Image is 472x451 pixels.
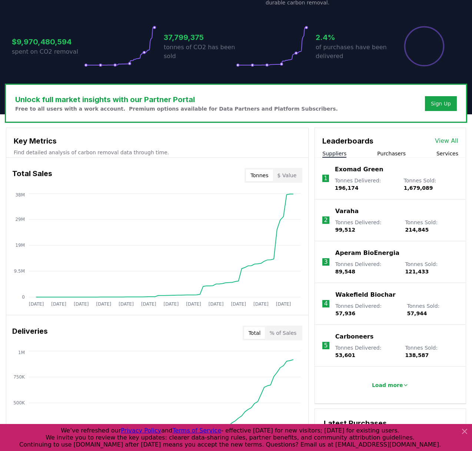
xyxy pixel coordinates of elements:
p: Tonnes Delivered : [335,177,396,192]
button: Suppliers [322,150,346,157]
p: of purchases have been delivered [316,43,388,61]
tspan: [DATE] [253,302,269,307]
h3: 2.4% [316,32,388,43]
a: Wakefield Biochar [335,290,395,299]
p: Free to all users with a work account. Premium options available for Data Partners and Platform S... [15,105,338,112]
span: 53,601 [335,352,355,358]
button: $ Value [273,169,301,181]
p: Tonnes Sold : [405,260,458,275]
tspan: [DATE] [276,302,291,307]
tspan: 0 [22,295,25,300]
p: 4 [324,299,328,308]
tspan: [DATE] [164,302,179,307]
span: 214,845 [405,227,429,233]
p: spent on CO2 removal [12,47,84,56]
tspan: [DATE] [141,302,156,307]
p: Load more [372,381,403,389]
span: 1,679,089 [404,185,433,191]
p: 1 [324,174,328,183]
div: Percentage of sales delivered [403,26,445,67]
h3: 37,799,375 [164,32,236,43]
a: View All [435,137,458,145]
h3: Leaderboards [322,135,373,147]
button: Sign Up [425,96,457,111]
button: Load more [366,378,415,393]
tspan: 29M [15,217,25,222]
tspan: [DATE] [186,302,201,307]
tspan: [DATE] [29,302,44,307]
tspan: 9.5M [14,269,25,274]
span: 57,944 [407,310,427,316]
p: Tonnes Sold : [405,219,458,233]
p: 5 [324,341,328,350]
tspan: [DATE] [51,302,66,307]
tspan: 500K [13,400,25,405]
tspan: [DATE] [231,302,246,307]
button: Purchasers [377,150,406,157]
h3: Key Metrics [14,135,301,147]
p: Tonnes Sold : [404,177,458,192]
button: Services [436,150,458,157]
a: Aperam BioEnergia [335,249,399,258]
a: Carboneers [335,332,373,341]
p: 3 [324,258,328,266]
p: tonnes of CO2 has been sold [164,43,236,61]
tspan: [DATE] [119,302,134,307]
p: Tonnes Delivered : [335,302,399,317]
tspan: [DATE] [209,302,224,307]
p: Find detailed analysis of carbon removal data through time. [14,149,301,156]
p: Tonnes Delivered : [335,219,398,233]
span: 138,587 [405,352,429,358]
p: 2 [324,216,328,225]
a: Varaha [335,207,359,216]
h3: Deliveries [12,326,48,340]
tspan: 19M [15,243,25,248]
span: 89,548 [335,269,355,275]
span: 196,174 [335,185,359,191]
h3: Latest Purchases [324,418,457,429]
h3: $9,970,480,594 [12,36,84,47]
tspan: [DATE] [96,302,112,307]
h3: Total Sales [12,168,52,183]
tspan: [DATE] [74,302,89,307]
button: Tonnes [246,169,273,181]
span: 99,512 [335,227,355,233]
h3: Unlock full market insights with our Partner Portal [15,94,338,105]
p: Tonnes Delivered : [335,344,398,359]
span: 57,936 [335,310,355,316]
p: Tonnes Sold : [405,344,458,359]
button: % of Sales [265,327,301,339]
a: Exomad Green [335,165,383,174]
tspan: 750K [13,374,25,380]
p: Tonnes Delivered : [335,260,398,275]
button: Total [244,327,265,339]
a: Sign Up [431,100,451,107]
span: 121,433 [405,269,429,275]
p: Tonnes Sold : [407,302,458,317]
tspan: 1M [18,350,25,355]
tspan: 38M [15,192,25,198]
